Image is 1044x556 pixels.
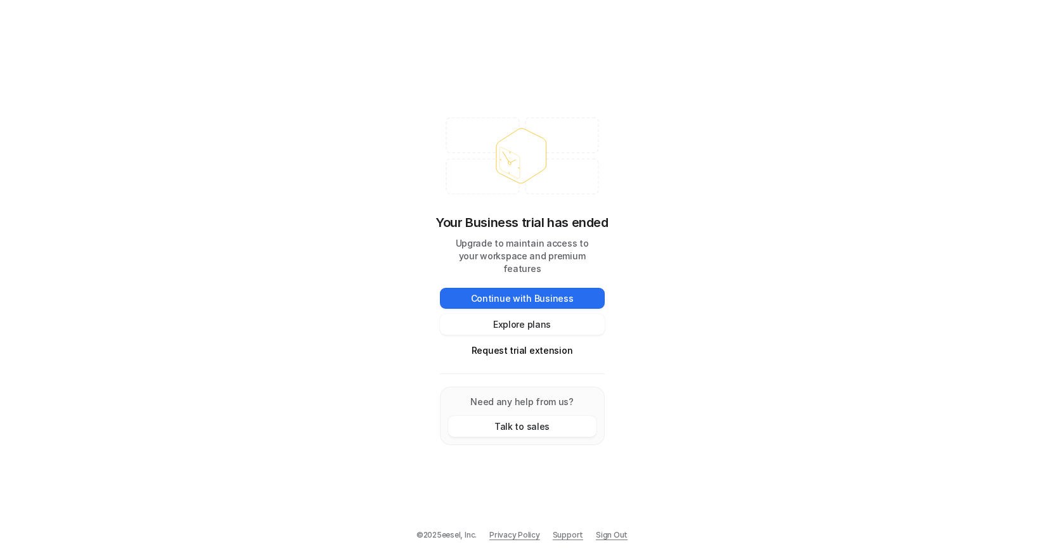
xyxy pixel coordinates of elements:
[440,237,605,275] p: Upgrade to maintain access to your workspace and premium features
[416,529,477,541] p: © 2025 eesel, Inc.
[553,529,583,541] span: Support
[489,529,540,541] a: Privacy Policy
[448,395,596,408] p: Need any help from us?
[440,340,605,361] button: Request trial extension
[440,288,605,309] button: Continue with Business
[440,314,605,335] button: Explore plans
[435,213,608,232] p: Your Business trial has ended
[596,529,628,541] a: Sign Out
[448,416,596,437] button: Talk to sales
